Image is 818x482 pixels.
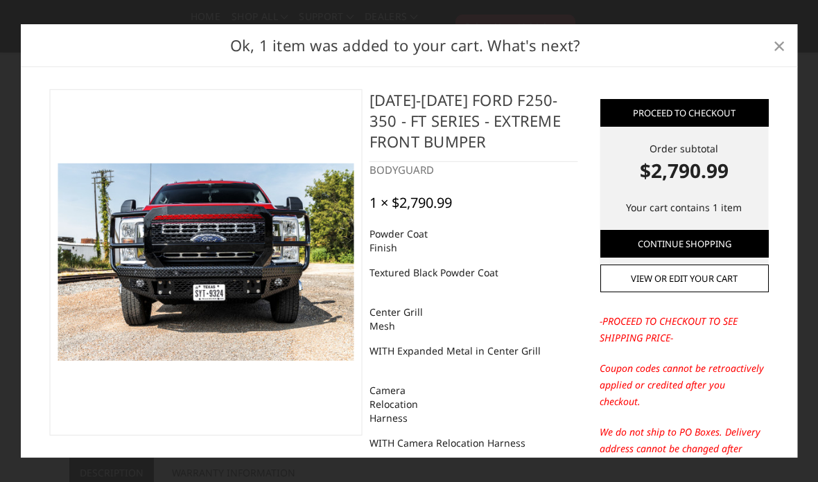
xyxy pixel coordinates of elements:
p: Your cart contains 1 item [600,199,769,215]
dt: Powder Coat Finish [369,222,439,260]
p: -PROCEED TO CHECKOUT TO SEE SHIPPING PRICE- [600,313,769,346]
h4: [DATE]-[DATE] Ford F250-350 - FT Series - Extreme Front Bumper [369,89,578,161]
div: BODYGUARD [369,161,578,177]
img: 2023-2026 Ford F250-350 - FT Series - Extreme Front Bumper [58,163,354,361]
h2: Ok, 1 item was added to your cart. What's next? [42,34,768,57]
dd: Textured Black Powder Coat [369,260,498,285]
p: Coupon codes cannot be retroactively applied or credited after you checkout. [600,360,769,410]
strong: $2,790.99 [600,155,769,184]
span: × [773,30,785,60]
div: Order subtotal [600,141,769,184]
dt: Camera Relocation Harness [369,378,439,431]
a: View or edit your cart [600,265,769,292]
a: Proceed to checkout [600,98,769,126]
dt: Center Grill Mesh [369,300,439,339]
dd: WITH Camera Relocation Harness [369,431,525,456]
a: Close [768,34,790,56]
a: Continue Shopping [600,229,769,257]
div: 1 × $2,790.99 [369,195,452,211]
dd: WITH Expanded Metal in Center Grill [369,339,541,364]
